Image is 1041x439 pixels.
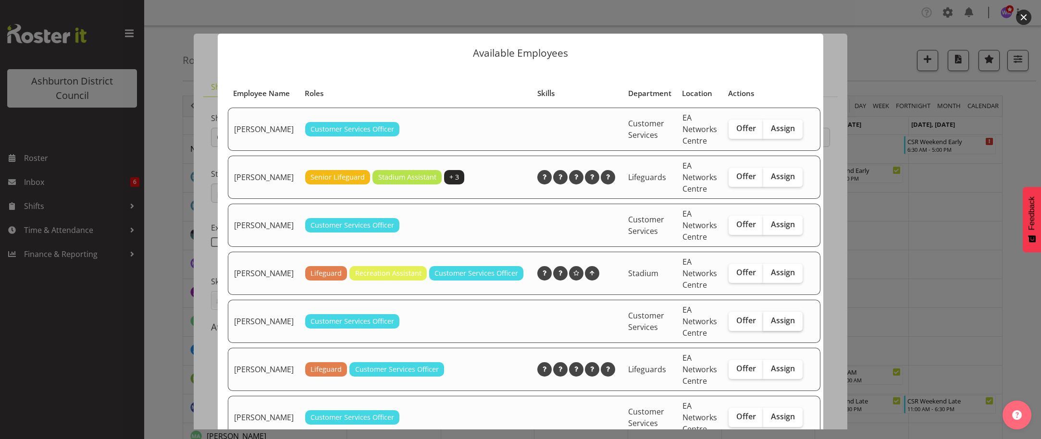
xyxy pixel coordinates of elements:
[537,88,555,99] span: Skills
[1012,410,1022,420] img: help-xxl-2.png
[628,118,664,140] span: Customer Services
[771,364,795,373] span: Assign
[628,268,658,279] span: Stadium
[305,88,323,99] span: Roles
[310,268,342,279] span: Lifeguard
[682,401,717,434] span: EA Networks Centre
[628,406,664,428] span: Customer Services
[682,256,717,290] span: EA Networks Centre
[728,88,754,99] span: Actions
[628,364,666,375] span: Lifeguards
[228,156,299,199] td: [PERSON_NAME]
[682,208,717,242] span: EA Networks Centre
[228,348,299,391] td: [PERSON_NAME]
[736,364,756,373] span: Offer
[378,172,436,183] span: Stadium Assistant
[736,171,756,181] span: Offer
[1028,196,1036,230] span: Feedback
[355,364,439,375] span: Customer Services Officer
[1023,187,1041,252] button: Feedback - Show survey
[771,412,795,421] span: Assign
[628,310,664,332] span: Customer Services
[233,88,290,99] span: Employee Name
[771,316,795,325] span: Assign
[228,204,299,247] td: [PERSON_NAME]
[682,353,717,386] span: EA Networks Centre
[682,305,717,338] span: EA Networks Centre
[228,396,299,439] td: [PERSON_NAME]
[228,300,299,343] td: [PERSON_NAME]
[736,316,756,325] span: Offer
[355,268,421,279] span: Recreation Assistant
[227,48,814,58] p: Available Employees
[310,172,365,183] span: Senior Lifeguard
[434,268,518,279] span: Customer Services Officer
[736,412,756,421] span: Offer
[736,123,756,133] span: Offer
[310,220,394,231] span: Customer Services Officer
[682,160,717,194] span: EA Networks Centre
[628,88,671,99] span: Department
[736,268,756,277] span: Offer
[771,171,795,181] span: Assign
[771,268,795,277] span: Assign
[771,219,795,229] span: Assign
[628,214,664,236] span: Customer Services
[449,172,459,183] span: + 3
[628,172,666,183] span: Lifeguards
[310,364,342,375] span: Lifeguard
[771,123,795,133] span: Assign
[736,219,756,229] span: Offer
[310,412,394,423] span: Customer Services Officer
[228,108,299,151] td: [PERSON_NAME]
[682,112,717,146] span: EA Networks Centre
[228,252,299,295] td: [PERSON_NAME]
[310,124,394,134] span: Customer Services Officer
[310,316,394,327] span: Customer Services Officer
[682,88,712,99] span: Location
